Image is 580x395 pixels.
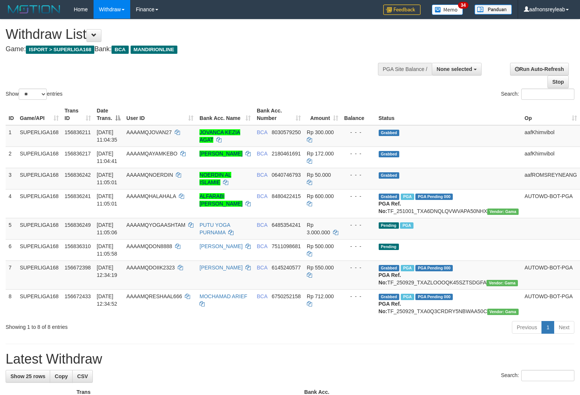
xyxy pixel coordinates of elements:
div: - - - [344,171,373,179]
a: Next [554,321,574,334]
span: PGA Pending [415,194,453,200]
span: Copy 8030579250 to clipboard [272,129,301,135]
button: None selected [432,63,482,75]
img: Button%20Memo.svg [432,4,463,15]
img: panduan.png [474,4,512,15]
span: BCA [112,46,128,54]
span: Copy 8480422415 to clipboard [272,193,301,199]
span: [DATE] 12:34:52 [97,293,117,307]
span: 156836242 [65,172,91,178]
span: [DATE] 11:05:06 [97,222,117,235]
td: 2 [6,146,17,168]
span: AAAAMQHALAHALA [126,193,176,199]
span: BCA [257,129,267,135]
label: Search: [501,370,574,381]
h4: Game: Bank: [6,46,379,53]
td: aafKhimvibol [522,146,580,168]
span: BCA [257,222,267,228]
a: [PERSON_NAME] [199,265,242,271]
th: Balance [341,104,376,125]
a: ALFARABI [PERSON_NAME] [199,193,242,207]
span: Copy 6750252158 to clipboard [272,293,301,299]
span: Pending [379,244,399,250]
span: ISPORT > SUPERLIGA168 [26,46,94,54]
td: aafROMSREYNEANG [522,168,580,189]
span: Grabbed [379,151,400,157]
span: BCA [257,193,267,199]
span: AAAAMQDON8888 [126,243,172,249]
span: Copy [55,373,68,379]
td: SUPERLIGA168 [17,239,62,260]
span: PGA Pending [415,294,453,300]
span: Vendor URL: https://trx31.1velocity.biz [487,209,519,215]
span: 34 [458,2,468,9]
span: BCA [257,172,267,178]
span: [DATE] 11:05:58 [97,243,117,257]
span: [DATE] 11:05:01 [97,172,117,185]
span: Show 25 rows [10,373,45,379]
th: Bank Acc. Number: activate to sort column ascending [254,104,304,125]
h1: Withdraw List [6,27,379,42]
span: None selected [437,66,472,72]
span: Grabbed [379,172,400,179]
span: [DATE] 11:04:35 [97,129,117,143]
span: Vendor URL: https://trx31.1velocity.biz [486,280,518,286]
span: Grabbed [379,265,400,271]
td: SUPERLIGA168 [17,125,62,147]
span: Rp 712.000 [307,293,334,299]
span: Copy 6485354241 to clipboard [272,222,301,228]
td: AUTOWD-BOT-PGA [522,189,580,218]
span: Marked by aafsoycanthlai [401,294,414,300]
span: AAAAMQRESHAAL666 [126,293,182,299]
div: - - - [344,221,373,229]
td: 1 [6,125,17,147]
div: - - - [344,293,373,300]
span: Grabbed [379,130,400,136]
span: 156836217 [65,151,91,157]
td: 3 [6,168,17,189]
td: 5 [6,218,17,239]
span: 156836211 [65,129,91,135]
span: BCA [257,293,267,299]
span: 156836249 [65,222,91,228]
b: PGA Ref. No: [379,301,401,314]
td: AUTOWD-BOT-PGA [522,260,580,289]
b: PGA Ref. No: [379,272,401,286]
th: Game/API: activate to sort column ascending [17,104,62,125]
span: MANDIRIONLINE [131,46,177,54]
th: Bank Acc. Name: activate to sort column ascending [196,104,254,125]
span: 156672433 [65,293,91,299]
td: TF_250929_TXAZLOOOQK45SZTSDGFA [376,260,522,289]
span: Marked by aafsoycanthlai [401,194,414,200]
label: Show entries [6,89,62,100]
td: SUPERLIGA168 [17,289,62,318]
span: Marked by aafsoycanthlai [400,222,413,229]
td: TF_250929_TXA0Q3CRDRY5NBWAA50C [376,289,522,318]
a: MOCHAMAD ARIEF [199,293,247,299]
th: User ID: activate to sort column ascending [123,104,196,125]
td: 7 [6,260,17,289]
h1: Latest Withdraw [6,352,574,367]
th: ID [6,104,17,125]
span: AAAAMQAYAMKEBO [126,151,177,157]
div: Showing 1 to 8 of 8 entries [6,320,236,331]
td: aafKhimvibol [522,125,580,147]
span: Vendor URL: https://trx31.1velocity.biz [487,309,519,315]
span: AAAAMQYOGAASHTAM [126,222,186,228]
a: NOERDIN AL ISLAMIE [199,172,231,185]
span: Rp 500.000 [307,243,334,249]
a: [PERSON_NAME] [199,151,242,157]
span: BCA [257,151,267,157]
span: Grabbed [379,194,400,200]
div: - - - [344,150,373,157]
span: Rp 600.000 [307,193,334,199]
a: Show 25 rows [6,370,50,383]
b: PGA Ref. No: [379,201,401,214]
a: Run Auto-Refresh [510,63,569,75]
input: Search: [521,89,574,100]
span: [DATE] 12:34:19 [97,265,117,278]
span: Copy 7511098681 to clipboard [272,243,301,249]
div: - - - [344,243,373,250]
span: Rp 300.000 [307,129,334,135]
input: Search: [521,370,574,381]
